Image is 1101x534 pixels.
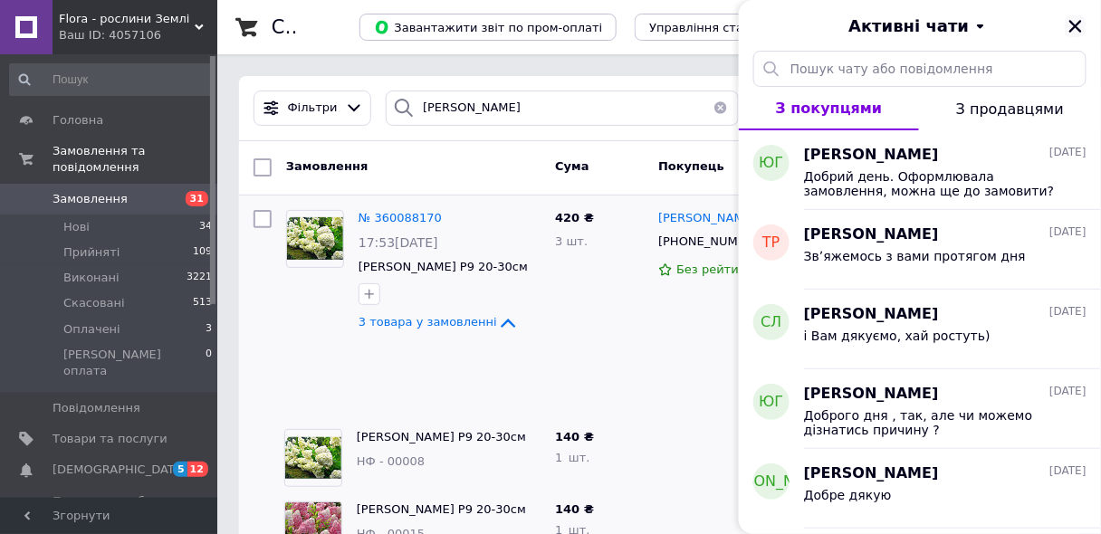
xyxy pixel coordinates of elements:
span: 17:53[DATE] [359,235,438,250]
span: [DATE] [1049,304,1087,319]
span: [PERSON_NAME] [804,384,939,405]
span: ТР [762,233,780,253]
a: Фото товару [286,210,344,268]
span: Показники роботи компанії [53,493,168,526]
a: [PERSON_NAME][PERSON_NAME] [658,210,781,227]
span: 513 [193,295,212,311]
span: 0 [206,347,212,379]
span: Замовлення [53,191,128,207]
button: З покупцями [739,87,919,130]
input: Пошук чату або повідомлення [753,51,1087,87]
span: [PERSON_NAME] [712,472,832,492]
span: Головна [53,112,103,129]
span: Оплачені [63,321,120,338]
span: [PERSON_NAME] [804,304,939,325]
span: 140 ₴ [555,502,594,516]
span: Фільтри [288,100,338,117]
button: [PERSON_NAME][PERSON_NAME][DATE]Добре дякую [739,449,1101,529]
span: Замовлення та повідомлення [53,143,217,176]
span: Покупець [658,159,724,173]
span: [DATE] [1049,463,1087,479]
button: Управління статусами [635,14,802,41]
button: ЮГ[PERSON_NAME][DATE]Добрий день. Оформлювала замовлення, можна ще до замовити? [739,130,1101,210]
span: З продавцями [956,100,1064,118]
span: Доброго дня , так, але чи можемо дізнатись причину ? [804,408,1061,437]
span: 12 [187,462,208,477]
button: Очистить [703,91,739,126]
span: [DATE] [1049,145,1087,160]
span: і Вам дякуємо, хай ростуть) [804,329,991,343]
button: СЛ[PERSON_NAME][DATE]і Вам дякуємо, хай ростуть) [739,290,1101,369]
span: 140 ₴ [555,430,594,443]
span: Товари та послуги [53,431,168,447]
a: [PERSON_NAME] Р9 20-30см [357,430,526,443]
span: 1 шт. [555,451,589,464]
span: 3 шт. [555,234,588,248]
span: Активні чати [848,14,969,38]
span: Добре дякую [804,488,892,502]
button: ТР[PERSON_NAME][DATE]Звʼяжемось з вами протягом дня [739,210,1101,290]
span: 3 товара у замовленні [359,316,497,329]
span: СЛ [761,312,781,333]
a: [PERSON_NAME] Р9 20-30см [357,502,526,516]
a: № 360088170 [359,211,442,224]
div: Ваш ID: 4057106 [59,27,217,43]
button: ЮГ[PERSON_NAME][DATE]Доброго дня , так, але чи можемо дізнатись причину ? [739,369,1101,449]
span: 3221 [187,270,212,286]
span: Cума [555,159,589,173]
button: Завантажити звіт по пром-оплаті [359,14,617,41]
span: Виконані [63,270,120,286]
span: [PHONE_NUMBER] [658,234,766,248]
span: 5 [173,462,187,477]
h1: Список замовлень [272,16,455,38]
input: Пошук [9,63,214,96]
span: Повідомлення [53,400,140,416]
button: З продавцями [919,87,1101,130]
span: Скасовані [63,295,125,311]
span: 109 [193,244,212,261]
span: Прийняті [63,244,120,261]
span: З покупцями [776,100,883,117]
span: Звʼяжемось з вами протягом дня [804,249,1026,263]
span: [PERSON_NAME] [658,211,756,224]
span: Добрий день. Оформлювала замовлення, можна ще до замовити? [804,169,1061,198]
span: ЮГ [759,392,783,413]
button: Закрити [1065,15,1087,37]
span: [PERSON_NAME] [804,224,939,245]
span: НФ - 00008 [357,454,425,468]
span: Завантажити звіт по пром-оплаті [374,19,602,35]
span: 3 [206,321,212,338]
span: [PERSON_NAME] [804,145,939,166]
span: Управління статусами [649,21,788,34]
span: [DEMOGRAPHIC_DATA] [53,462,187,478]
a: [PERSON_NAME] Р9 20-30см [359,260,528,273]
button: Активні чати [790,14,1050,38]
span: [DATE] [1049,224,1087,240]
span: 420 ₴ [555,211,594,224]
span: [PERSON_NAME] [804,463,939,484]
span: Замовлення [286,159,368,173]
a: 3 товара у замовленні [359,315,519,329]
span: ЮГ [759,153,783,174]
span: Нові [63,219,90,235]
span: [DATE] [1049,384,1087,399]
span: 34 [199,219,212,235]
span: 31 [186,191,208,206]
input: Пошук за номером замовлення, ПІБ покупця, номером телефону, Email, номером накладної [386,91,738,126]
span: [PERSON_NAME] оплата [63,347,206,379]
span: Flora - рослини Землі [59,11,195,27]
img: Фото товару [285,437,341,480]
span: Без рейтингу [676,262,760,276]
img: Фото товару [287,217,343,260]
